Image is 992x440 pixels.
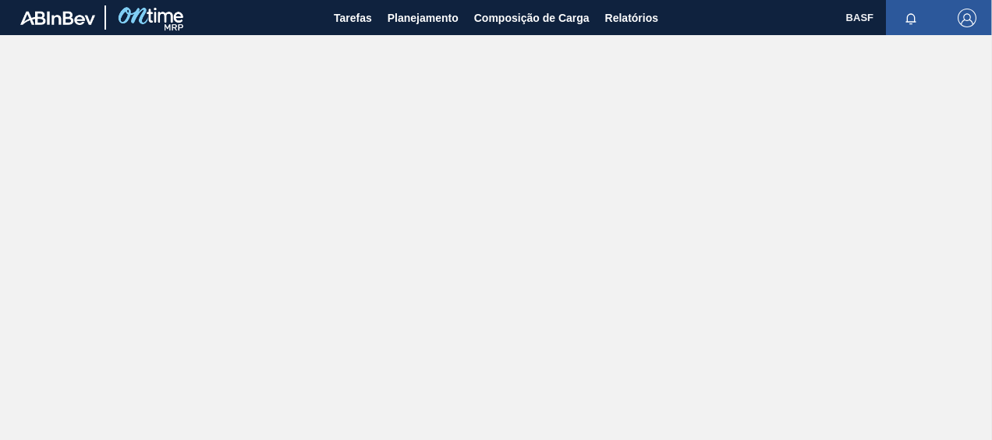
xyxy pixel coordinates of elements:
span: Relatórios [605,9,658,27]
button: Notificações [886,7,936,29]
span: Planejamento [388,9,459,27]
img: TNhmsLtSVTkK8tSr43FrP2fwEKptu5GPRR3wAAAABJRU5ErkJggg== [20,11,95,25]
span: Composição de Carga [474,9,590,27]
span: Tarefas [334,9,372,27]
img: Logout [958,9,976,27]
